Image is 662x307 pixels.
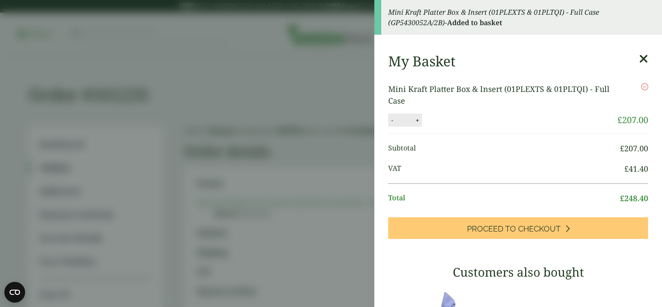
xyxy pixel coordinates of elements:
[388,84,610,106] a: Mini Kraft Platter Box & Insert (01PLEXTS & 01PLTQI) - Full Case
[620,143,624,153] span: £
[624,163,648,174] bdi: 41.40
[620,193,624,203] span: £
[641,83,648,90] a: Remove this item
[388,143,620,154] span: Subtotal
[4,282,25,303] button: Open CMP widget
[388,193,620,204] span: Total
[388,53,455,69] h2: My Basket
[620,193,648,203] bdi: 248.40
[388,163,624,175] span: VAT
[413,117,422,124] button: +
[388,265,648,280] h3: Customers also bought
[447,18,502,27] strong: Added to basket
[388,7,599,27] em: Mini Kraft Platter Box & Insert (01PLEXTS & 01PLTQI) - Full Case (GP5430052A/2B)
[467,224,561,234] span: Proceed to Checkout
[624,163,629,174] span: £
[389,117,396,124] button: -
[617,114,622,126] span: £
[620,143,648,153] bdi: 207.00
[617,114,648,126] bdi: 207.00
[388,217,648,239] a: Proceed to Checkout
